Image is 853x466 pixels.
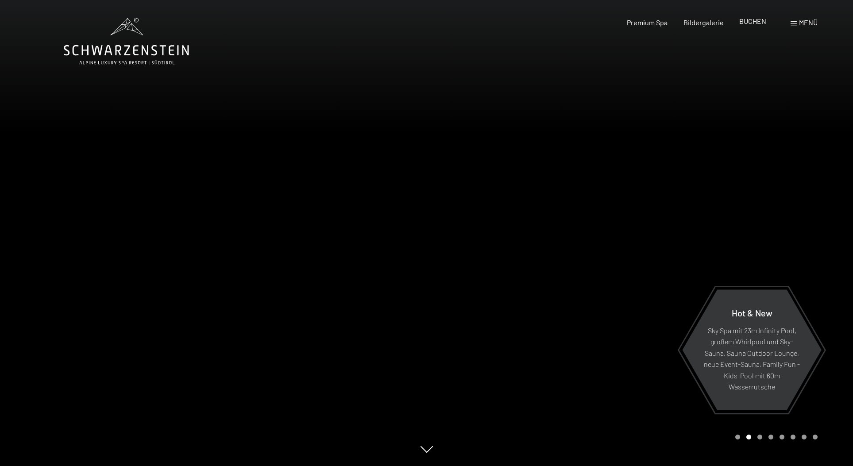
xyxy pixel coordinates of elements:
div: Carousel Page 8 [813,435,818,439]
div: Carousel Pagination [732,435,818,439]
div: Carousel Page 7 [802,435,807,439]
div: Carousel Page 4 [768,435,773,439]
a: BUCHEN [739,17,766,25]
div: Carousel Page 3 [757,435,762,439]
div: Carousel Page 6 [791,435,795,439]
div: Carousel Page 1 [735,435,740,439]
a: Premium Spa [627,18,668,27]
div: Carousel Page 5 [780,435,784,439]
div: Carousel Page 2 (Current Slide) [746,435,751,439]
span: Hot & New [732,307,772,318]
span: Menü [799,18,818,27]
p: Sky Spa mit 23m Infinity Pool, großem Whirlpool und Sky-Sauna, Sauna Outdoor Lounge, neue Event-S... [704,324,800,393]
a: Bildergalerie [683,18,724,27]
a: Hot & New Sky Spa mit 23m Infinity Pool, großem Whirlpool und Sky-Sauna, Sauna Outdoor Lounge, ne... [682,289,822,411]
